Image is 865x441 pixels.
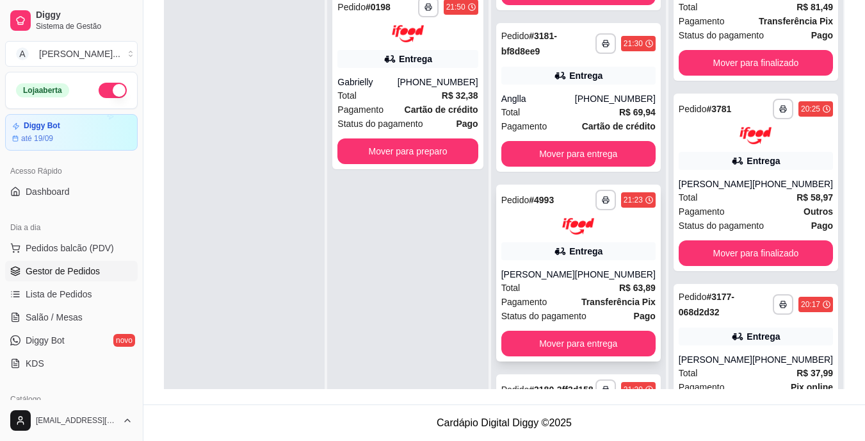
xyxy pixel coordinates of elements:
div: Catálogo [5,389,138,410]
div: Dia a dia [5,217,138,238]
span: Total [501,281,521,295]
strong: # 3181-bf8d8ee9 [501,31,557,56]
button: Mover para preparo [337,138,478,164]
img: ifood [392,25,424,42]
strong: # 3781 [706,104,731,114]
span: Pagamento [337,103,384,117]
footer: Cardápio Digital Diggy © 2025 [143,404,865,441]
div: Entrega [569,245,602,258]
span: Total [501,105,521,119]
button: Mover para entrega [501,141,656,167]
div: 21:50 [446,2,465,12]
span: Sistema de Gestão [36,21,133,31]
span: Pagamento [679,204,725,219]
span: Status do pagamento [337,117,423,131]
a: Diggy Botnovo [5,330,138,351]
span: Status do pagamento [501,309,586,323]
button: Alterar Status [99,83,127,98]
a: Gestor de Pedidos [5,261,138,281]
strong: # 3180-3ff3d158 [529,385,593,395]
strong: Cartão de crédito [405,104,478,115]
span: Salão / Mesas [26,311,83,324]
div: 21:20 [624,385,643,395]
span: Pagamento [679,380,725,394]
a: Lista de Pedidos [5,284,138,304]
span: Pedido [501,195,530,205]
div: 21:30 [624,38,643,49]
span: A [16,47,29,60]
span: Pedido [501,385,530,395]
span: Lista de Pedidos [26,288,92,301]
span: Gestor de Pedidos [26,265,100,278]
span: Pedido [679,104,707,114]
div: Gabrielly [337,76,397,88]
span: [EMAIL_ADDRESS][DOMAIN_NAME] [36,415,117,426]
strong: Cartão de crédito [582,121,656,131]
strong: Outros [804,206,833,217]
button: Mover para finalizado [679,240,833,266]
strong: R$ 69,94 [619,107,656,117]
div: Acesso Rápido [5,161,138,181]
a: Dashboard [5,181,138,202]
span: Pagamento [501,295,547,309]
div: [PERSON_NAME] [501,268,575,281]
div: [PERSON_NAME] [679,353,752,366]
div: Entrega [747,154,780,167]
a: KDS [5,353,138,374]
span: Pagamento [501,119,547,133]
span: Dashboard [26,185,70,198]
div: Anglla [501,92,575,105]
strong: # 3177-068d2d32 [679,292,734,317]
strong: Pago [811,30,833,40]
span: Total [679,366,698,380]
article: Diggy Bot [24,121,60,131]
span: Status do pagamento [679,219,764,233]
strong: Pago [811,220,833,231]
span: Diggy Bot [26,334,65,347]
a: DiggySistema de Gestão [5,5,138,36]
span: Pedido [337,2,366,12]
a: Salão / Mesas [5,307,138,328]
span: Diggy [36,10,133,21]
strong: Pix online [791,382,833,392]
div: Entrega [569,69,602,82]
button: [EMAIL_ADDRESS][DOMAIN_NAME] [5,405,138,436]
span: Pedido [501,31,530,41]
strong: R$ 32,38 [442,90,478,101]
span: Pedido [679,292,707,302]
strong: R$ 37,99 [796,368,833,378]
strong: R$ 63,89 [619,283,656,293]
strong: Transferência Pix [759,16,833,26]
div: 20:17 [801,299,820,310]
strong: Transferência Pix [581,297,656,307]
div: 20:25 [801,104,820,114]
div: [PHONE_NUMBER] [575,92,656,105]
div: Entrega [399,53,432,65]
div: [PHONE_NUMBER] [752,353,833,366]
strong: Pago [634,311,656,321]
strong: Pago [456,119,478,129]
div: [PERSON_NAME] ... [39,47,120,60]
button: Pedidos balcão (PDV) [5,238,138,258]
strong: # 0198 [366,2,391,12]
img: ifood [562,218,594,235]
strong: R$ 58,97 [796,192,833,203]
button: Mover para finalizado [679,50,833,76]
span: KDS [26,357,44,370]
span: Pagamento [679,14,725,28]
span: Total [337,88,357,103]
div: 21:23 [624,195,643,205]
div: [PERSON_NAME] [679,178,752,190]
strong: # 4993 [529,195,554,205]
strong: R$ 81,49 [796,2,833,12]
button: Select a team [5,41,138,67]
article: até 19/09 [21,133,53,144]
div: Entrega [747,330,780,343]
span: Total [679,190,698,204]
div: Loja aberta [16,83,69,97]
div: [PHONE_NUMBER] [398,76,478,88]
div: [PHONE_NUMBER] [752,178,833,190]
div: [PHONE_NUMBER] [575,268,656,281]
span: Status do pagamento [679,28,764,42]
img: ifood [740,127,772,144]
